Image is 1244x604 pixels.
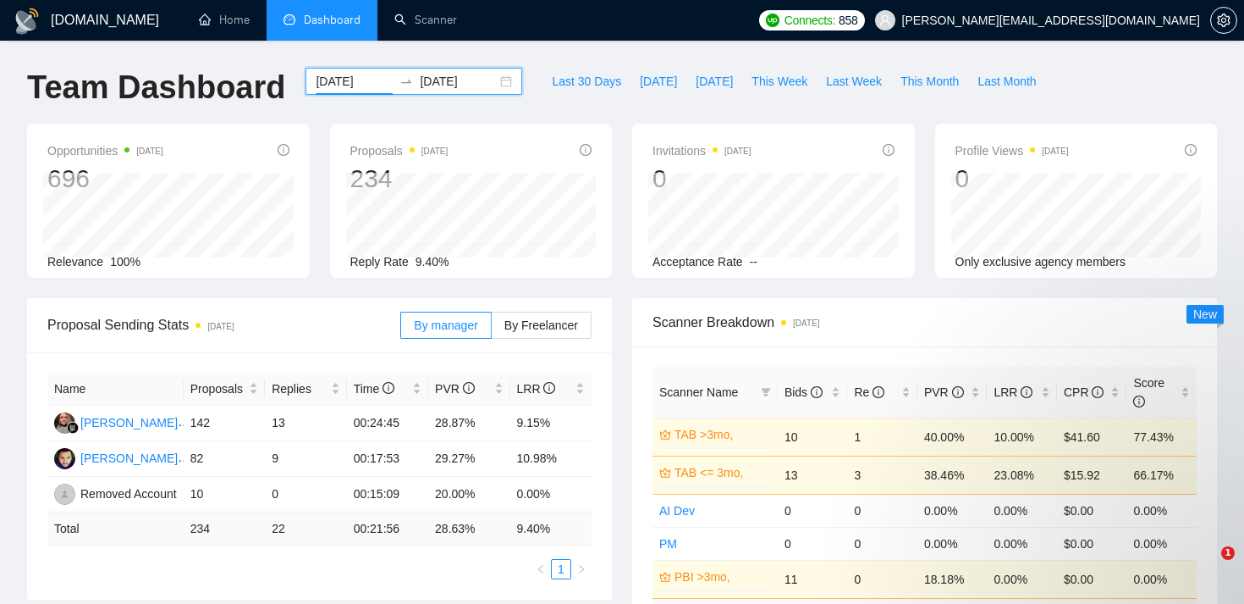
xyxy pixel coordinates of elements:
span: Scanner Name [659,385,738,399]
span: By Freelancer [504,319,578,332]
span: [DATE] [696,72,733,91]
span: Proposal Sending Stats [47,314,400,335]
td: 00:15:09 [347,477,428,513]
span: Last Week [826,72,882,91]
td: 10 [184,477,265,513]
span: Time [354,382,394,396]
time: [DATE] [207,322,234,331]
a: PBI >3mo, [674,568,768,586]
a: homeHome [199,13,250,27]
button: [DATE] [686,68,742,95]
span: setting [1211,14,1236,27]
button: setting [1210,7,1237,34]
span: info-circle [463,382,475,394]
td: 00:21:56 [347,513,428,546]
td: 0 [778,527,848,560]
input: Start date [316,72,393,91]
button: Last Month [968,68,1045,95]
div: 234 [350,163,449,195]
td: 234 [184,513,265,546]
span: Score [1133,376,1164,408]
span: crown [659,429,671,441]
div: [PERSON_NAME] [80,449,178,468]
span: left [536,564,546,574]
span: dashboard [283,14,295,25]
a: 1 [552,560,570,579]
td: 0 [778,494,848,527]
span: info-circle [872,386,884,398]
a: VM[PERSON_NAME] [54,415,178,429]
span: LRR [994,385,1032,399]
span: filter [757,380,774,405]
li: Previous Page [531,559,551,579]
a: AI Dev [659,504,695,518]
td: 29.27% [428,441,509,477]
span: Scanner Breakdown [652,312,1197,333]
h1: Team Dashboard [27,68,285,108]
span: swap-right [399,75,413,88]
span: Re [854,385,884,399]
span: By manager [414,319,477,332]
td: 13 [265,406,346,441]
td: 11 [778,560,848,598]
td: Total [47,513,184,546]
span: Bids [784,385,823,399]
td: 10.98% [510,441,592,477]
td: 3 [847,456,917,494]
time: [DATE] [421,147,448,156]
span: 100% [110,255,140,269]
span: filter [761,387,771,397]
span: Proposals [350,141,449,161]
time: [DATE] [136,147,162,156]
th: Proposals [184,373,265,406]
span: user [879,14,891,26]
span: This Week [751,72,807,91]
a: TAB <= 3mo, [674,463,768,482]
img: logo [14,8,41,35]
span: Acceptance Rate [652,255,743,269]
td: $41.60 [1057,418,1127,456]
span: info-circle [580,144,592,156]
td: 0 [847,527,917,560]
span: Last 30 Days [552,72,621,91]
span: This Month [900,72,959,91]
img: VM [54,413,75,434]
span: Proposals [190,380,245,398]
th: Name [47,373,184,406]
a: AA[PERSON_NAME] [54,451,178,464]
td: 00:17:53 [347,441,428,477]
td: 40.00% [917,418,988,456]
span: info-circle [811,386,823,398]
td: 00:24:45 [347,406,428,441]
span: -- [750,255,757,269]
button: Last Week [817,68,891,95]
a: setting [1210,14,1237,27]
td: 28.63 % [428,513,509,546]
span: Opportunities [47,141,163,161]
time: [DATE] [1042,147,1068,156]
span: [DATE] [640,72,677,91]
time: [DATE] [724,147,751,156]
span: to [399,75,413,88]
span: Replies [272,380,327,398]
button: Last 30 Days [542,68,630,95]
span: 9.40% [416,255,449,269]
a: PM [659,537,677,551]
td: 10 [778,418,848,456]
td: 10.00% [987,418,1057,456]
span: Only exclusive agency members [955,255,1126,269]
span: Profile Views [955,141,1069,161]
td: 13 [778,456,848,494]
span: info-circle [543,382,555,394]
span: info-circle [1021,386,1032,398]
span: info-circle [883,144,894,156]
td: 9.15% [510,406,592,441]
button: This Week [742,68,817,95]
img: upwork-logo.png [766,14,779,27]
td: 0.00% [510,477,592,513]
li: 1 [551,559,571,579]
li: Next Page [571,559,592,579]
span: 1 [1221,546,1235,560]
td: 18.18% [917,560,988,598]
span: info-circle [1133,396,1145,407]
